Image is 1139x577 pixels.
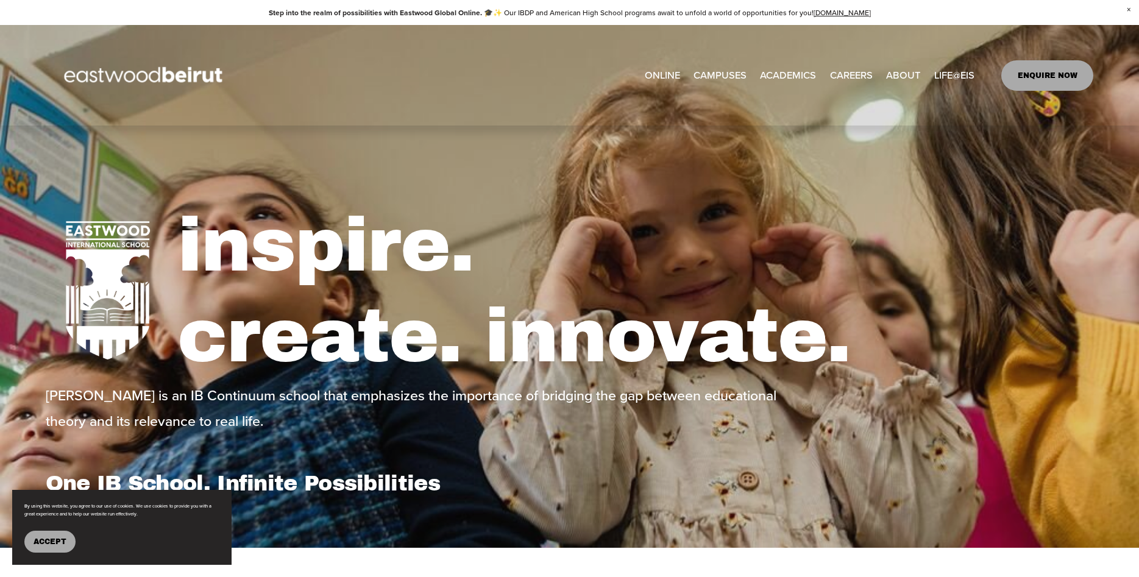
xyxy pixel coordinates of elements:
[46,44,244,107] img: EastwoodIS Global Site
[645,65,680,85] a: ONLINE
[760,66,816,85] span: ACADEMICS
[886,65,920,85] a: folder dropdown
[1001,60,1093,91] a: ENQUIRE NOW
[24,502,219,519] p: By using this website, you agree to our use of cookies. We use cookies to provide you with a grea...
[46,470,566,496] h1: One IB School, Infinite Possibilities
[24,531,76,553] button: Accept
[934,65,974,85] a: folder dropdown
[830,65,873,85] a: CAREERS
[814,7,871,18] a: [DOMAIN_NAME]
[694,66,747,85] span: CAMPUSES
[34,537,66,546] span: Accept
[12,490,232,565] section: Cookie banner
[886,66,920,85] span: ABOUT
[934,66,974,85] span: LIFE@EIS
[177,200,1093,382] h1: inspire. create. innovate.
[760,65,816,85] a: folder dropdown
[694,65,747,85] a: folder dropdown
[46,383,786,434] p: [PERSON_NAME] is an IB Continuum school that emphasizes the importance of bridging the gap betwee...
